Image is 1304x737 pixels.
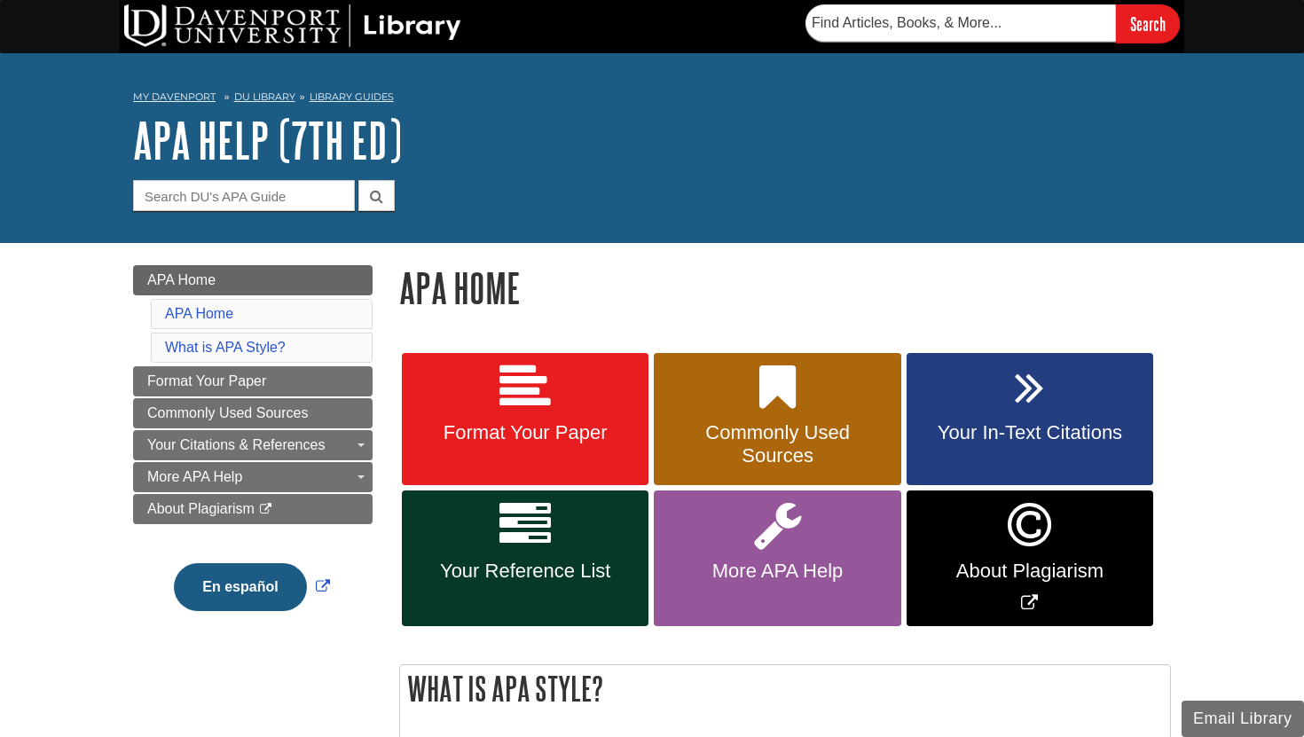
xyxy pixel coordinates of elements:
[133,430,373,460] a: Your Citations & References
[169,579,334,594] a: Link opens in new window
[147,373,266,388] span: Format Your Paper
[667,421,887,467] span: Commonly Used Sources
[165,306,233,321] a: APA Home
[133,366,373,396] a: Format Your Paper
[147,405,308,420] span: Commonly Used Sources
[258,504,273,515] i: This link opens in a new window
[400,665,1170,712] h2: What is APA Style?
[907,490,1153,626] a: Link opens in new window
[415,560,635,583] span: Your Reference List
[133,494,373,524] a: About Plagiarism
[805,4,1180,43] form: Searches DU Library's articles, books, and more
[133,265,373,295] a: APA Home
[667,560,887,583] span: More APA Help
[133,180,355,211] input: Search DU's APA Guide
[133,265,373,641] div: Guide Page Menu
[415,421,635,444] span: Format Your Paper
[654,490,900,626] a: More APA Help
[147,437,325,452] span: Your Citations & References
[133,90,216,105] a: My Davenport
[654,353,900,486] a: Commonly Used Sources
[147,501,255,516] span: About Plagiarism
[147,469,242,484] span: More APA Help
[133,462,373,492] a: More APA Help
[165,340,286,355] a: What is APA Style?
[402,490,648,626] a: Your Reference List
[174,563,306,611] button: En español
[805,4,1116,42] input: Find Articles, Books, & More...
[147,272,216,287] span: APA Home
[1182,701,1304,737] button: Email Library
[402,353,648,486] a: Format Your Paper
[1116,4,1180,43] input: Search
[399,265,1171,310] h1: APA Home
[124,4,461,47] img: DU Library
[133,398,373,428] a: Commonly Used Sources
[133,85,1171,114] nav: breadcrumb
[133,113,402,168] a: APA Help (7th Ed)
[920,421,1140,444] span: Your In-Text Citations
[234,90,295,103] a: DU Library
[907,353,1153,486] a: Your In-Text Citations
[310,90,394,103] a: Library Guides
[920,560,1140,583] span: About Plagiarism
